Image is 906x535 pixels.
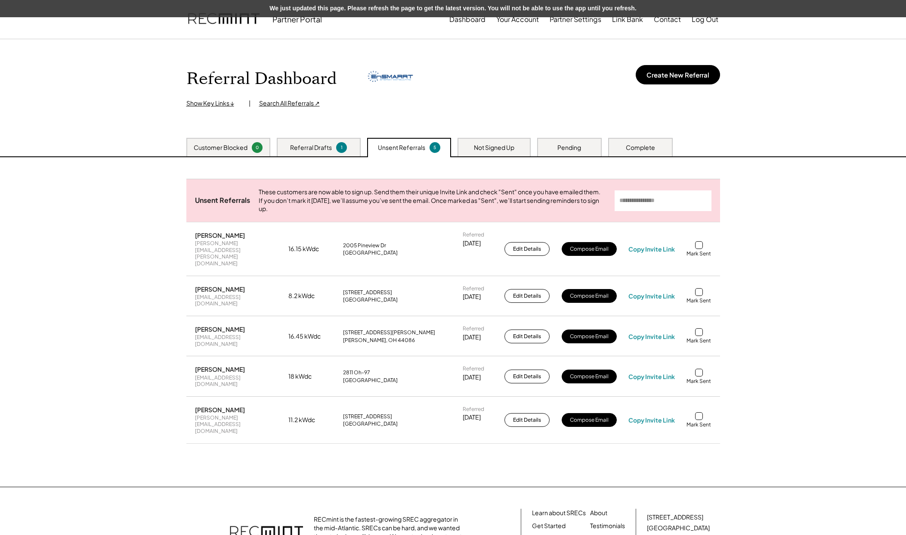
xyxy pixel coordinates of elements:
div: [GEOGRAPHIC_DATA] [343,296,398,303]
div: [PERSON_NAME][EMAIL_ADDRESS][PERSON_NAME][DOMAIN_NAME] [195,240,277,267]
div: [PERSON_NAME] [195,325,245,333]
div: [DATE] [463,373,481,382]
button: Compose Email [562,413,617,427]
div: [DATE] [463,292,481,301]
a: Get Started [532,522,566,530]
div: 1 [337,144,346,151]
div: Show Key Links ↓ [186,99,240,108]
div: Mark Sent [686,297,711,304]
div: Referred [463,325,484,332]
button: Partner Settings [550,11,601,28]
img: recmint-logotype%403x.png [188,5,260,34]
div: Mark Sent [686,337,711,344]
div: [STREET_ADDRESS] [343,289,392,296]
div: Copy Invite Link [628,292,675,300]
div: 16.15 kWdc [288,245,331,253]
div: [EMAIL_ADDRESS][DOMAIN_NAME] [195,294,277,307]
div: [STREET_ADDRESS][PERSON_NAME] [343,329,435,336]
div: Search All Referrals ↗ [259,99,320,108]
button: Edit Details [504,242,550,256]
div: Referred [463,231,484,238]
div: Not Signed Up [474,143,514,152]
button: Contact [654,11,681,28]
div: Pending [557,143,581,152]
div: Referral Drafts [290,143,332,152]
div: Referred [463,406,484,413]
div: Complete [626,143,655,152]
button: Compose Email [562,242,617,256]
button: Dashboard [449,11,485,28]
div: [PERSON_NAME] [195,365,245,373]
div: Mark Sent [686,250,711,257]
div: Unsent Referrals [195,196,250,205]
button: Link Bank [612,11,643,28]
button: Edit Details [504,413,550,427]
div: 8.2 kWdc [288,292,331,300]
div: [GEOGRAPHIC_DATA] [343,249,398,256]
div: Partner Portal [272,14,322,24]
div: 2811 Oh-97 [343,369,370,376]
div: [GEOGRAPHIC_DATA] [647,524,710,532]
div: [STREET_ADDRESS] [647,513,703,522]
div: Mark Sent [686,421,711,428]
div: [PERSON_NAME] [195,231,245,239]
img: ensmarrt-logo.png [367,61,414,97]
h1: Referral Dashboard [186,69,337,89]
div: [STREET_ADDRESS] [343,413,392,420]
div: Referred [463,285,484,292]
button: Compose Email [562,289,617,303]
div: [GEOGRAPHIC_DATA] [343,377,398,384]
div: 2005 Pineview Dr [343,242,386,249]
div: Copy Invite Link [628,416,675,424]
div: [PERSON_NAME] [195,406,245,414]
button: Compose Email [562,330,617,343]
div: [GEOGRAPHIC_DATA] [343,420,398,427]
div: These customers are now able to sign up. Send them their unique Invite Link and check "Sent" once... [259,188,606,213]
div: Referred [463,365,484,372]
button: Edit Details [504,289,550,303]
div: 0 [253,144,261,151]
button: Compose Email [562,370,617,383]
div: 16.45 kWdc [288,332,331,341]
div: 5 [431,144,439,151]
button: Edit Details [504,330,550,343]
div: [DATE] [463,333,481,342]
div: [PERSON_NAME], OH 44086 [343,337,415,344]
button: Create New Referral [636,65,720,84]
div: [PERSON_NAME][EMAIL_ADDRESS][DOMAIN_NAME] [195,414,277,435]
div: [PERSON_NAME] [195,285,245,293]
div: [EMAIL_ADDRESS][DOMAIN_NAME] [195,334,277,347]
div: [DATE] [463,239,481,248]
div: 11.2 kWdc [288,416,331,424]
div: Mark Sent [686,378,711,385]
button: Edit Details [504,370,550,383]
a: Learn about SRECs [532,509,586,517]
div: [EMAIL_ADDRESS][DOMAIN_NAME] [195,374,277,388]
div: [DATE] [463,413,481,422]
div: Copy Invite Link [628,373,675,380]
div: Customer Blocked [194,143,247,152]
div: Copy Invite Link [628,333,675,340]
div: 18 kWdc [288,372,331,381]
div: | [249,99,250,108]
button: Your Account [496,11,539,28]
div: Unsent Referrals [378,143,425,152]
div: Copy Invite Link [628,245,675,253]
a: About [590,509,607,517]
button: Log Out [692,11,718,28]
a: Testimonials [590,522,625,530]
